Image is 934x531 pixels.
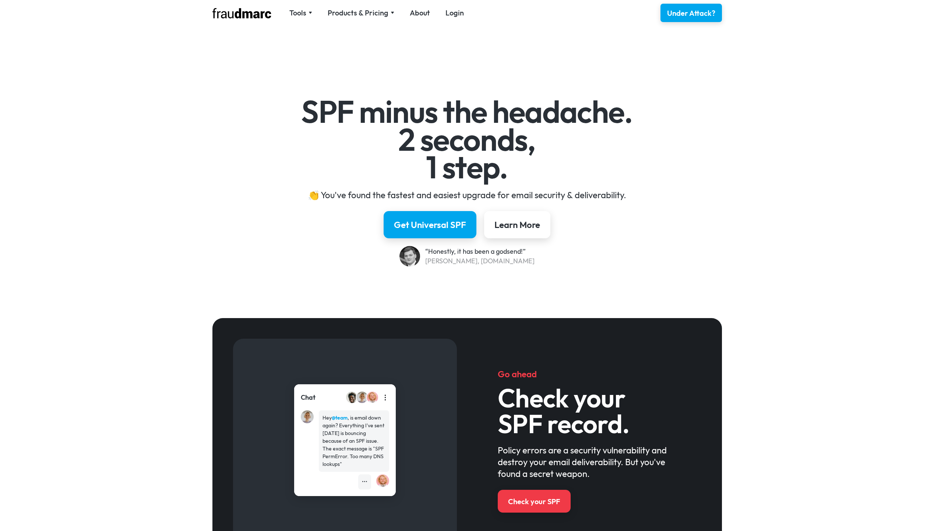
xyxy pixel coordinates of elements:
[301,393,316,402] div: Chat
[410,8,430,18] a: About
[498,385,681,436] h3: Check your SPF record.
[253,189,681,201] div: 👏 You've found the fastest and easiest upgrade for email security & deliverability.
[323,414,385,468] div: Hey , is email down again? Everything I've sent [DATE] is bouncing because of an SPF issue. The e...
[498,490,571,513] a: Check your SPF
[362,478,367,486] div: •••
[660,4,722,22] a: Under Attack?
[445,8,464,18] a: Login
[425,247,535,256] div: “Honestly, it has been a godsend!”
[667,8,715,18] div: Under Attack?
[394,219,466,231] div: Get Universal SPF
[498,444,681,480] div: Policy errors are a security vulnerability and destroy your email deliverability. But you've foun...
[253,98,681,181] h1: SPF minus the headache. 2 seconds, 1 step.
[508,496,560,507] div: Check your SPF
[289,8,312,18] div: Tools
[328,8,394,18] div: Products & Pricing
[328,8,388,18] div: Products & Pricing
[425,256,535,266] div: [PERSON_NAME], [DOMAIN_NAME]
[494,219,540,231] div: Learn More
[498,368,681,380] h5: Go ahead
[484,211,550,238] a: Learn More
[384,211,476,238] a: Get Universal SPF
[332,414,348,421] strong: @team
[289,8,306,18] div: Tools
